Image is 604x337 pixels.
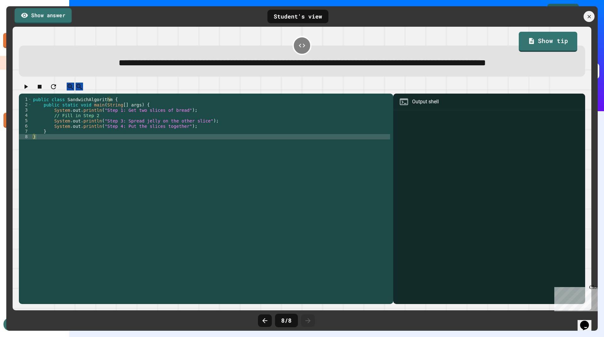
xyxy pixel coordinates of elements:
[19,97,32,102] div: 1
[19,134,32,139] div: 8
[14,8,72,24] a: Show answer
[578,312,598,331] iframe: chat widget
[267,10,328,23] div: Student's view
[19,129,32,134] div: 7
[3,3,43,40] div: Chat with us now!Close
[19,118,32,123] div: 5
[275,314,298,327] div: 8 / 8
[19,113,32,118] div: 4
[412,98,439,106] div: Output shell
[28,102,31,107] span: Toggle code folding, rows 2 through 7
[519,32,577,52] a: Show tip
[552,285,598,311] iframe: chat widget
[28,97,31,102] span: Toggle code folding, rows 1 through 8
[19,102,32,107] div: 2
[19,107,32,113] div: 3
[19,123,32,129] div: 6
